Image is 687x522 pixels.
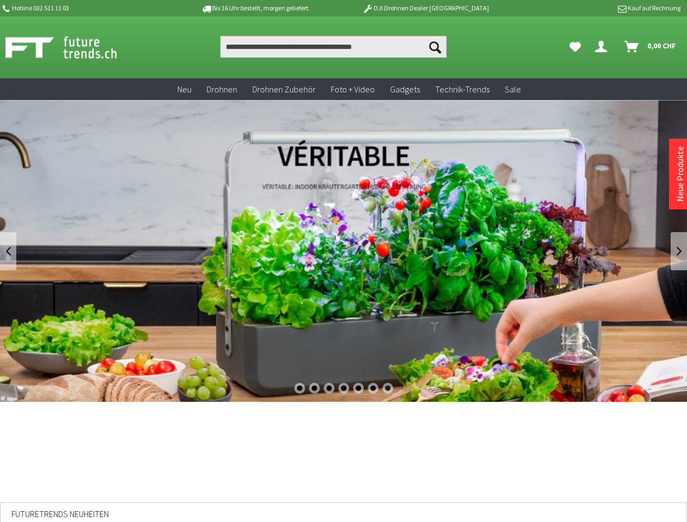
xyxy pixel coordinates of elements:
[309,383,320,394] div: 2
[220,36,447,58] input: Produkt, Marke, Kategorie, EAN, Artikelnummer…
[5,34,141,61] img: Shop Futuretrends - zur Startseite wechseln
[382,78,428,101] a: Gadgets
[620,36,682,58] a: Warenkorb
[177,84,191,95] span: Neu
[353,383,364,394] div: 5
[245,78,323,101] a: Drohnen Zubehör
[368,383,379,394] div: 6
[207,84,237,95] span: Drohnen
[324,383,335,394] div: 3
[331,84,375,95] span: Foto + Video
[674,146,685,202] a: Neue Produkte
[591,36,616,58] a: Dein Konto
[323,78,382,101] a: Foto + Video
[564,36,586,58] a: Meine Favoriten
[435,84,490,95] span: Technik-Trends
[1,2,171,15] p: Hotline 032 511 11 03
[294,383,305,394] div: 1
[170,78,199,101] a: Neu
[341,2,510,15] p: DJI Drohnen Dealer [GEOGRAPHIC_DATA]
[424,36,447,58] button: Suchen
[338,383,349,394] div: 4
[171,2,341,15] p: Bis 16 Uhr bestellt, morgen geliefert.
[505,84,521,95] span: Sale
[390,84,420,95] span: Gadgets
[511,2,680,15] p: Kauf auf Rechnung
[382,383,393,394] div: 7
[497,78,529,101] a: Sale
[428,78,497,101] a: Technik-Trends
[647,37,676,54] span: 0,00 CHF
[199,78,245,101] a: Drohnen
[252,84,315,95] span: Drohnen Zubehör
